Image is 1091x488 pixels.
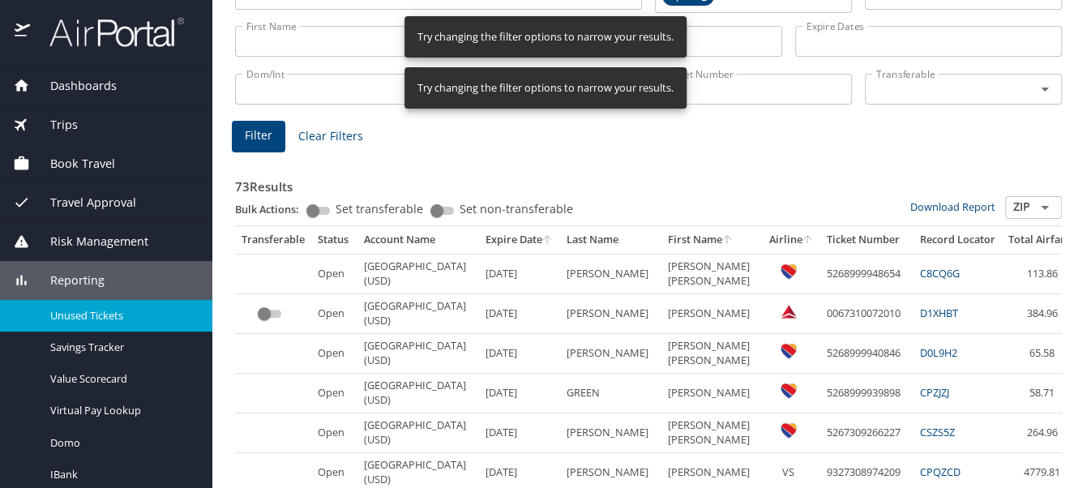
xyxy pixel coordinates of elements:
img: Southwest Airlines [781,263,797,280]
button: Open [1033,78,1056,101]
td: Open [311,294,357,334]
th: Expire Date [479,226,560,254]
span: VS [782,464,794,479]
td: [GEOGRAPHIC_DATA] (USD) [357,294,479,334]
span: Domo [50,435,193,451]
td: 113.86 [1002,254,1089,293]
div: Try changing the filter options to narrow your results. [417,21,674,53]
span: Book Travel [30,155,115,173]
th: Ticket Number [820,226,913,254]
th: Account Name [357,226,479,254]
img: Delta Airlines [781,303,797,319]
a: CPZJZJ [920,385,949,400]
a: D0L9H2 [920,345,957,360]
td: [PERSON_NAME] [PERSON_NAME] [661,413,763,453]
th: Total Airfare [1002,226,1089,254]
button: Open [404,78,426,101]
td: [PERSON_NAME] [560,294,661,334]
td: 384.96 [1002,294,1089,334]
td: GREEN [560,374,661,413]
td: [DATE] [479,413,560,453]
td: [PERSON_NAME] [PERSON_NAME] [661,254,763,293]
td: 0067310072010 [820,294,913,334]
th: Status [311,226,357,254]
a: C8CQ6G [920,266,960,280]
a: Download Report [910,199,995,214]
td: [PERSON_NAME] [661,374,763,413]
td: [DATE] [479,254,560,293]
button: Filter [232,121,285,152]
span: Filter [245,126,272,146]
a: CSZS5Z [920,425,955,439]
img: icon-airportal.png [15,16,32,48]
td: [PERSON_NAME] [661,294,763,334]
td: [GEOGRAPHIC_DATA] (USD) [357,334,479,374]
td: 5268999939898 [820,374,913,413]
span: Savings Tracker [50,340,193,355]
td: Open [311,334,357,374]
td: [PERSON_NAME] [PERSON_NAME] [661,334,763,374]
td: 5268999940846 [820,334,913,374]
span: IBank [50,467,193,482]
span: Set transferable [336,203,423,215]
td: Open [311,254,357,293]
p: Bulk Actions: [235,202,312,216]
span: Reporting [30,272,105,289]
img: Southwest Airlines [781,422,797,439]
td: 5268999948654 [820,254,913,293]
a: CPQZCD [920,464,961,479]
div: Transferable [242,233,305,247]
button: sort [722,235,734,246]
img: airportal-logo.png [32,16,184,48]
td: 58.71 [1002,374,1089,413]
span: Clear Filters [298,126,363,147]
th: Record Locator [913,226,1002,254]
span: Value Scorecard [50,371,193,387]
span: Dashboards [30,77,117,95]
td: 264.96 [1002,413,1089,453]
td: 65.58 [1002,334,1089,374]
div: Try changing the filter options to narrow your results. [417,72,674,104]
span: Unused Tickets [50,308,193,323]
td: 5267309266227 [820,413,913,453]
a: D1XHBT [920,306,958,320]
button: Open [1033,196,1056,219]
button: sort [802,235,814,246]
span: Set non-transferable [460,203,573,215]
img: Southwest Airlines [781,343,797,359]
h3: 73 Results [235,168,1062,196]
td: [GEOGRAPHIC_DATA] (USD) [357,374,479,413]
td: [DATE] [479,334,560,374]
span: Risk Management [30,233,148,250]
img: Southwest Airlines [781,383,797,399]
td: Open [311,413,357,453]
button: sort [542,235,554,246]
td: [DATE] [479,374,560,413]
button: Clear Filters [292,122,370,152]
th: Airline [763,226,820,254]
span: Virtual Pay Lookup [50,403,193,418]
td: [GEOGRAPHIC_DATA] (USD) [357,254,479,293]
td: Open [311,374,357,413]
th: Last Name [560,226,661,254]
td: [DATE] [479,294,560,334]
td: [PERSON_NAME] [560,334,661,374]
span: Travel Approval [30,194,136,212]
td: [PERSON_NAME] [560,254,661,293]
th: First Name [661,226,763,254]
span: Trips [30,116,78,134]
td: [PERSON_NAME] [560,413,661,453]
td: [GEOGRAPHIC_DATA] (USD) [357,413,479,453]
